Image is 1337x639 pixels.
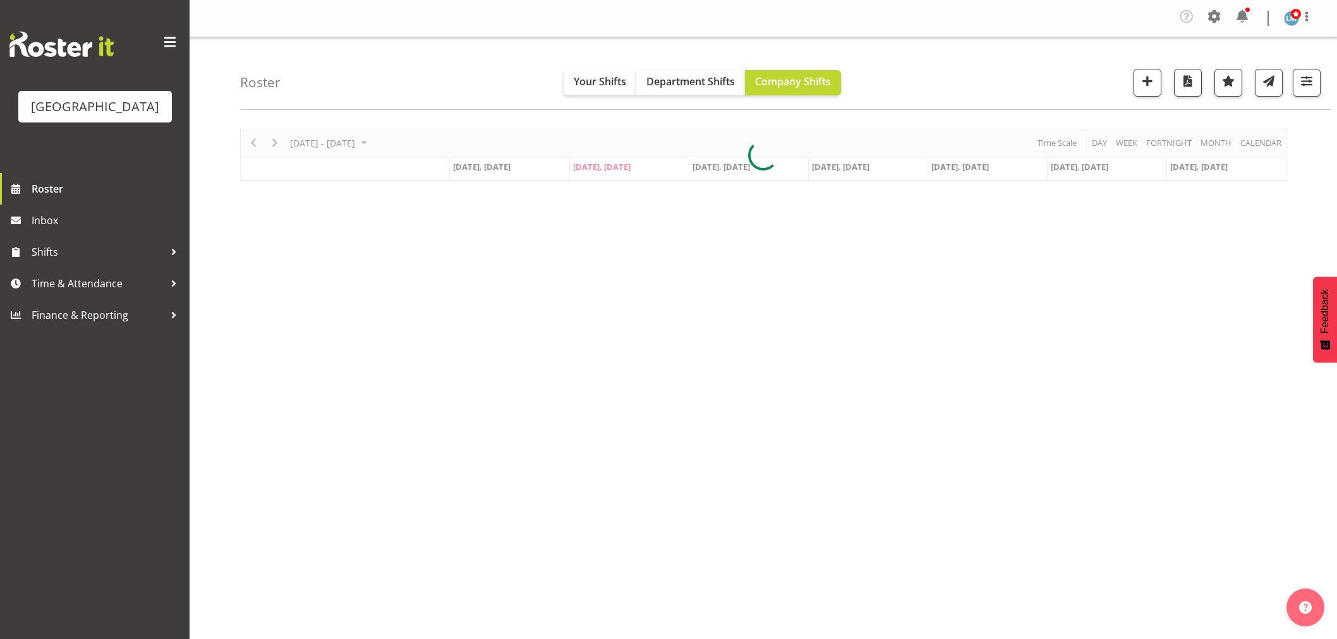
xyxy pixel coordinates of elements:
img: Rosterit website logo [9,32,114,57]
button: Company Shifts [745,70,841,95]
h4: Roster [240,75,281,90]
button: Department Shifts [636,70,745,95]
button: Your Shifts [564,70,636,95]
span: Department Shifts [646,75,735,88]
span: Company Shifts [755,75,831,88]
button: Add a new shift [1134,69,1161,97]
div: [GEOGRAPHIC_DATA] [31,97,159,116]
span: Roster [32,179,183,198]
span: Finance & Reporting [32,306,164,325]
button: Feedback - Show survey [1313,277,1337,362]
img: lesley-mckenzie127.jpg [1284,11,1299,26]
span: Time & Attendance [32,274,164,293]
button: Download a PDF of the roster according to the set date range. [1174,69,1202,97]
span: Your Shifts [574,75,626,88]
span: Inbox [32,211,183,230]
button: Highlight an important date within the roster. [1214,69,1242,97]
span: Shifts [32,242,164,261]
img: help-xxl-2.png [1299,601,1312,614]
span: Feedback [1319,289,1331,333]
button: Filter Shifts [1293,69,1321,97]
button: Send a list of all shifts for the selected filtered period to all rostered employees. [1255,69,1283,97]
